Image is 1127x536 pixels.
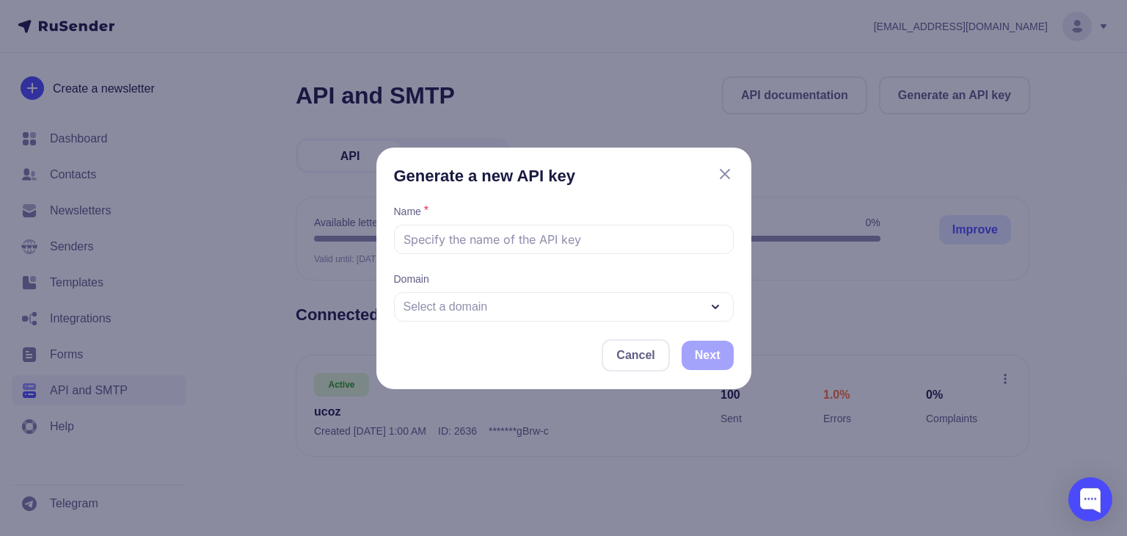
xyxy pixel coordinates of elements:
font: Domain [394,273,429,285]
font: Cancel [616,349,654,361]
input: Specify the name of the API key [394,225,734,254]
font: Name [394,206,421,217]
font: Select a domain [404,300,488,313]
font: Generate a new API key [394,167,575,185]
button: Cancel [602,339,669,372]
